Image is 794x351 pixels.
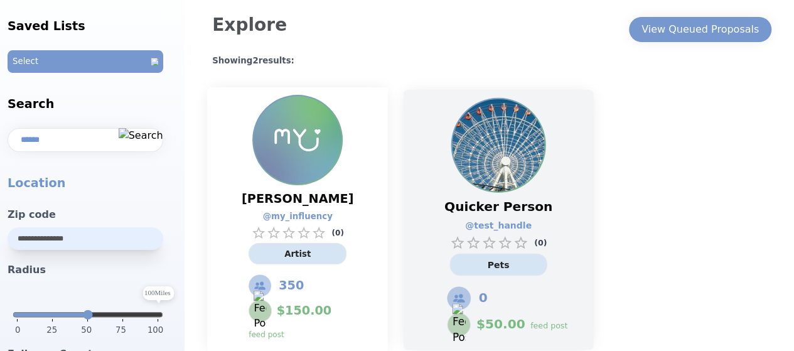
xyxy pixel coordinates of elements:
span: Pets [488,260,510,270]
p: feed post [249,330,284,340]
span: $ 150.00 [277,302,331,320]
span: Quicker Person [444,198,552,216]
span: 350 [279,277,304,294]
img: Feed Post [254,291,266,331]
span: 100 [148,324,163,342]
a: @ my_influency [263,210,320,223]
img: Followers [249,274,271,297]
p: ( 0 ) [534,237,547,248]
img: Profile [453,99,545,192]
h3: Radius [8,262,177,278]
text: 100 Miles [144,289,171,296]
p: Location [8,175,177,192]
button: SelectOpen [8,50,177,73]
h1: Showing 2 results: [212,55,776,67]
span: 0 [479,289,488,307]
h2: Search [8,95,177,113]
span: 0 [15,324,20,337]
button: View Queued Proposals [629,17,771,42]
span: [PERSON_NAME] [242,190,353,208]
p: Select [13,55,38,68]
span: $ 50.00 [476,315,525,333]
img: Followers [447,286,471,310]
a: @ test_handle [465,219,518,232]
span: 25 [46,324,57,342]
span: Artist [284,249,311,259]
img: Feed Post [453,304,466,346]
p: feed post [530,321,567,332]
img: Profile [254,96,341,184]
h2: Saved Lists [8,18,177,35]
span: 75 [115,324,126,342]
div: View Queued Proposals [641,22,759,37]
h1: Explore [212,12,287,47]
span: 50 [81,324,92,342]
img: Open [151,58,158,65]
h3: Zip code [8,207,177,222]
p: ( 0 ) [331,228,343,238]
